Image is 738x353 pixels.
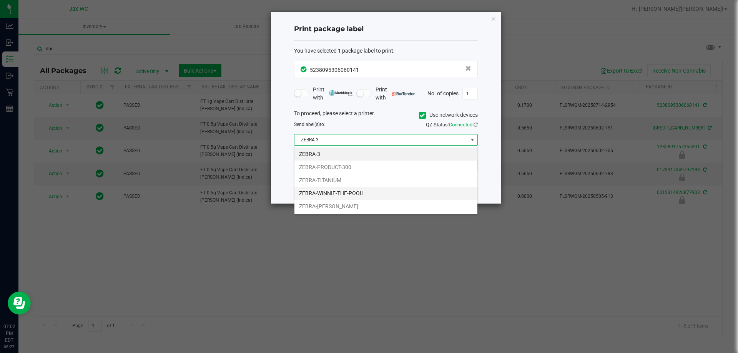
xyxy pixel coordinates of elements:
span: ZEBRA-3 [294,134,468,145]
span: Connected [449,122,472,128]
div: Select a label template. [288,151,484,159]
div: To proceed, please select a printer. [288,109,484,121]
span: In Sync [301,65,308,73]
h4: Print package label [294,24,478,34]
img: bartender.png [392,92,415,96]
span: 5238095306060141 [310,67,359,73]
iframe: Resource center [8,292,31,315]
li: ZEBRA-WINNIE-THE-POOH [294,187,477,200]
li: ZEBRA-[PERSON_NAME] [294,200,477,213]
span: No. of copies [427,90,459,96]
li: ZEBRA-PRODUCT-300 [294,161,477,174]
label: Use network devices [419,111,478,119]
span: Send to: [294,122,325,127]
div: : [294,47,478,55]
span: label(s) [304,122,320,127]
span: You have selected 1 package label to print [294,48,393,54]
li: ZEBRA-3 [294,147,477,161]
img: mark_magic_cybra.png [329,90,352,96]
span: Print with [313,86,352,102]
span: Print with [376,86,415,102]
li: ZEBRA-TITANIUM [294,174,477,187]
span: QZ Status: [426,122,478,128]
